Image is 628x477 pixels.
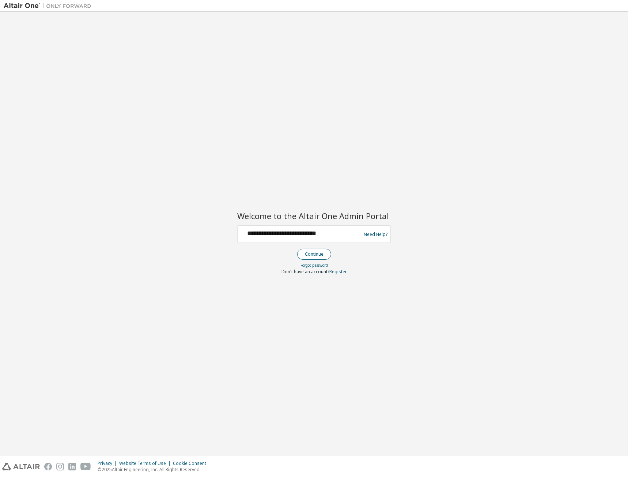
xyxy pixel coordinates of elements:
[56,463,64,470] img: instagram.svg
[173,461,211,466] div: Cookie Consent
[98,466,211,473] p: © 2025 Altair Engineering, Inc. All Rights Reserved.
[98,461,119,466] div: Privacy
[237,211,391,221] h2: Welcome to the Altair One Admin Portal
[119,461,173,466] div: Website Terms of Use
[4,2,95,10] img: Altair One
[80,463,91,470] img: youtube.svg
[2,463,40,470] img: altair_logo.svg
[44,463,52,470] img: facebook.svg
[281,268,329,275] span: Don't have an account?
[329,268,347,275] a: Register
[68,463,76,470] img: linkedin.svg
[297,249,331,260] button: Continue
[300,263,328,268] a: Forgot password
